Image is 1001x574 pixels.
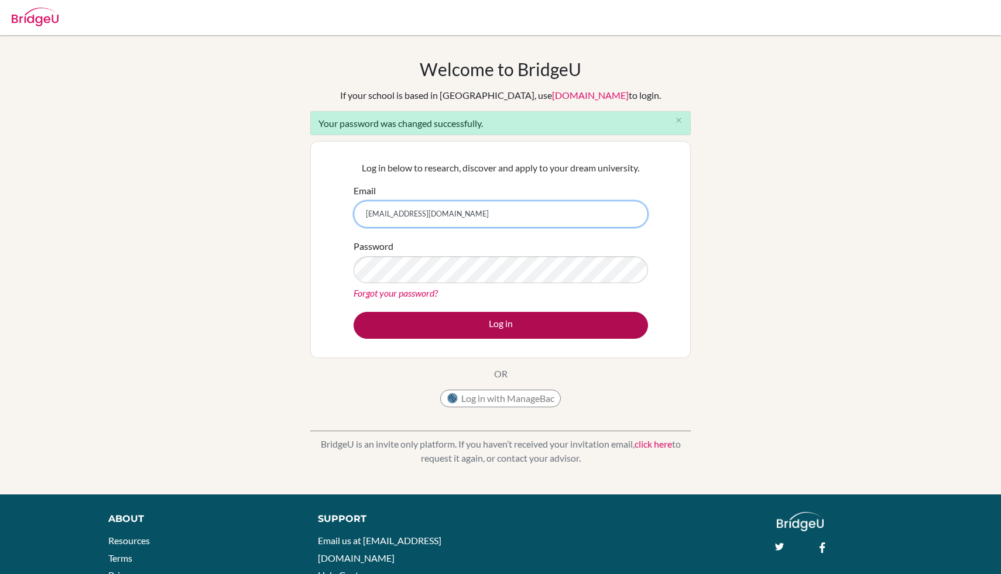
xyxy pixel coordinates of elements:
button: Log in with ManageBac [440,390,561,407]
p: OR [494,367,508,381]
a: click here [635,438,672,449]
div: About [108,512,292,526]
button: Close [667,112,690,129]
button: Log in [354,312,648,339]
a: Resources [108,535,150,546]
div: If your school is based in [GEOGRAPHIC_DATA], use to login. [340,88,661,102]
div: Your password was changed successfully. [310,111,691,135]
img: logo_white@2x-f4f0deed5e89b7ecb1c2cc34c3e3d731f90f0f143d5ea2071677605dd97b5244.png [777,512,824,531]
p: Log in below to research, discover and apply to your dream university. [354,161,648,175]
h1: Welcome to BridgeU [420,59,581,80]
a: Forgot your password? [354,287,438,298]
label: Email [354,184,376,198]
i: close [674,116,683,125]
a: [DOMAIN_NAME] [552,90,629,101]
label: Password [354,239,393,253]
a: Email us at [EMAIL_ADDRESS][DOMAIN_NAME] [318,535,441,563]
a: Terms [108,552,132,563]
div: Support [318,512,488,526]
p: BridgeU is an invite only platform. If you haven’t received your invitation email, to request it ... [310,437,691,465]
img: Bridge-U [12,8,59,26]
